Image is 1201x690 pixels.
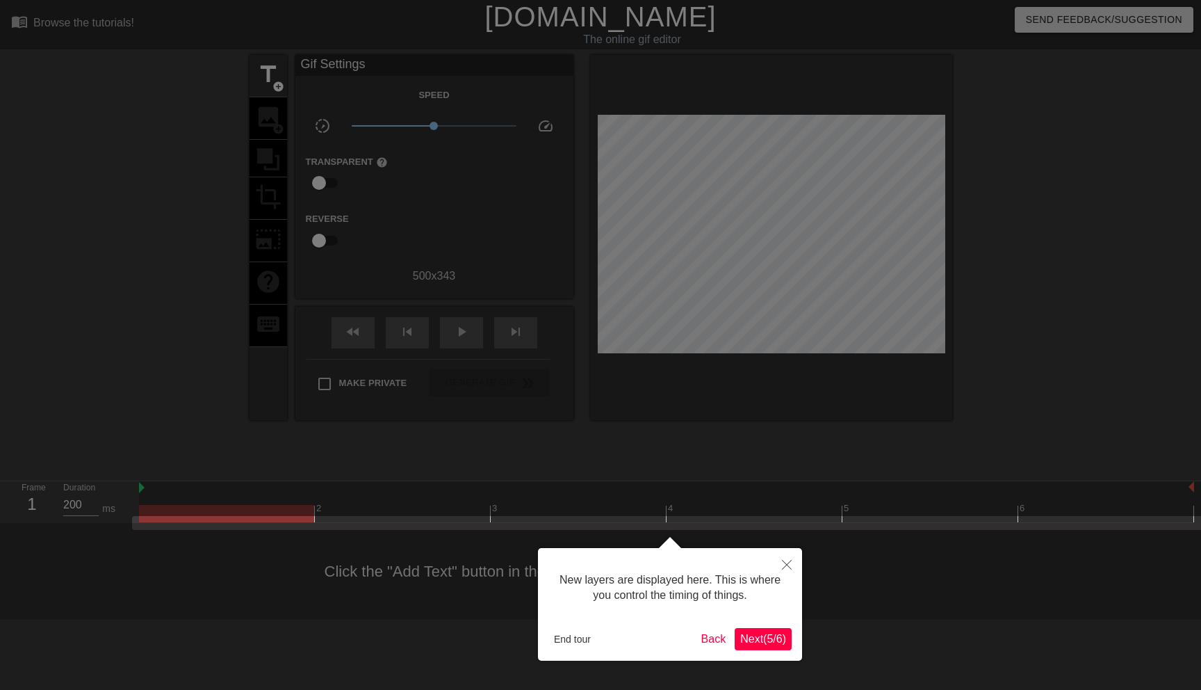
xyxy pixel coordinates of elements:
button: Close [771,548,802,580]
div: New layers are displayed here. This is where you control the timing of things. [548,559,792,618]
span: Next ( 5 / 6 ) [740,633,786,645]
button: End tour [548,629,596,650]
button: Back [696,628,732,650]
button: Next [735,628,792,650]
